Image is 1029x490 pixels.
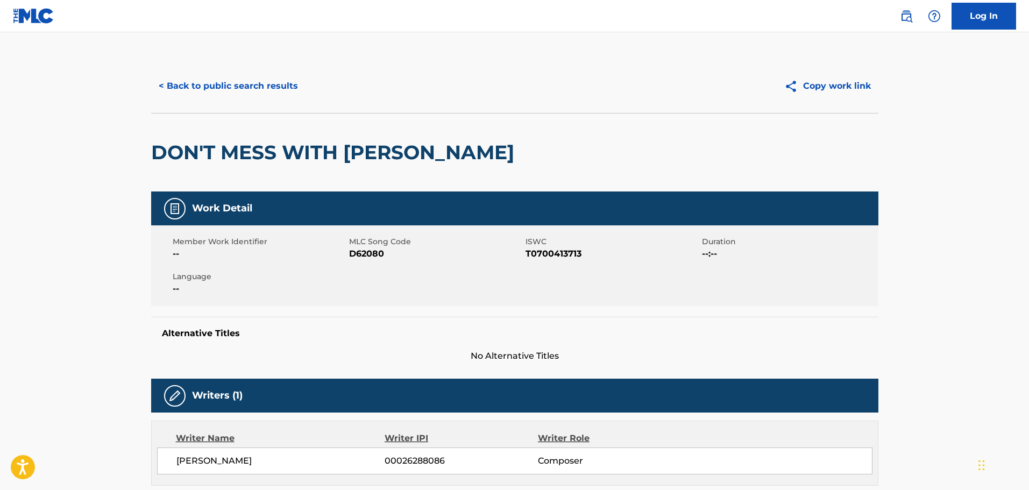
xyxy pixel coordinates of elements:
h5: Alternative Titles [162,328,868,339]
div: Drag [978,449,985,481]
div: Help [924,5,945,27]
div: Writer Role [538,432,677,445]
span: Member Work Identifier [173,236,346,247]
span: MLC Song Code [349,236,523,247]
button: Copy work link [777,73,878,100]
div: Writer Name [176,432,385,445]
span: Composer [538,455,677,467]
h5: Writers (1) [192,389,243,402]
img: Copy work link [784,80,803,93]
a: Public Search [896,5,917,27]
span: T0700413713 [526,247,699,260]
img: help [928,10,941,23]
img: MLC Logo [13,8,54,24]
div: Writer IPI [385,432,538,445]
span: 00026288086 [385,455,537,467]
span: -- [173,247,346,260]
a: Log In [952,3,1016,30]
span: -- [173,282,346,295]
span: Duration [702,236,876,247]
span: --:-- [702,247,876,260]
span: [PERSON_NAME] [176,455,385,467]
img: Writers [168,389,181,402]
img: Work Detail [168,202,181,215]
span: ISWC [526,236,699,247]
span: No Alternative Titles [151,350,878,363]
img: search [900,10,913,23]
h5: Work Detail [192,202,252,215]
iframe: Chat Widget [975,438,1029,490]
span: D62080 [349,247,523,260]
button: < Back to public search results [151,73,306,100]
h2: DON'T MESS WITH [PERSON_NAME] [151,140,520,165]
span: Language [173,271,346,282]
